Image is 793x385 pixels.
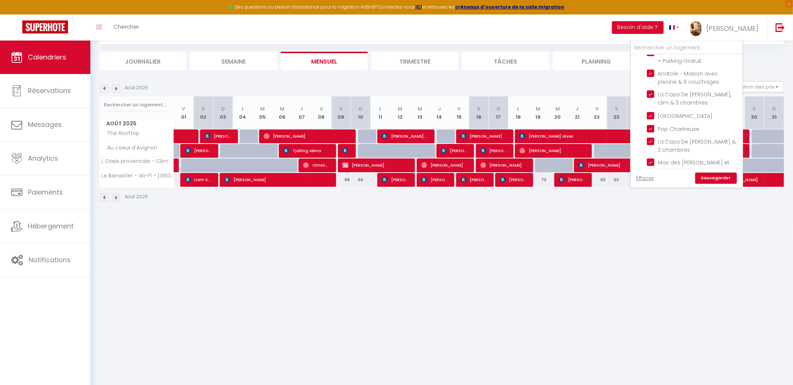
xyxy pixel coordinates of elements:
[6,3,28,25] button: Ouvrir le widget de chat LiveChat
[104,98,170,112] input: Rechercher un logement...
[630,39,743,188] div: Filtrer par hébergement
[553,52,640,70] li: Planning
[280,105,284,112] abbr: M
[559,173,585,187] span: [PERSON_NAME]
[108,15,145,41] a: Chercher
[371,52,458,70] li: Trimestre
[519,144,585,158] span: [PERSON_NAME]
[300,105,303,112] abbr: J
[260,105,265,112] abbr: M
[576,105,579,112] abbr: J
[390,96,410,129] th: 12
[185,173,212,187] span: Liam Street
[312,96,331,129] th: 08
[125,193,148,200] p: Août 2025
[658,70,719,86] span: Anatole - Maison avec piscine & 9 couchages
[193,96,213,129] th: 02
[706,24,758,33] span: [PERSON_NAME]
[204,129,231,143] span: [PERSON_NAME]
[489,96,509,129] th: 17
[480,144,507,158] span: [PERSON_NAME]
[745,96,764,129] th: 30
[430,96,449,129] th: 14
[764,96,784,129] th: 31
[202,105,205,112] abbr: S
[587,173,607,187] div: 60
[658,112,713,120] span: [GEOGRAPHIC_DATA]
[382,129,428,143] span: [PERSON_NAME] Mesar
[462,52,549,70] li: Tâches
[351,96,371,129] th: 10
[776,23,785,32] img: logout
[101,144,159,152] span: Au coeur d'Avignon
[22,20,68,33] img: Super Booking
[508,96,528,129] th: 18
[690,21,702,36] img: ...
[607,173,626,187] div: 60
[221,105,225,112] abbr: D
[252,96,272,129] th: 05
[101,158,175,164] span: L Oasis provencale - Clim - Wifi
[658,91,732,106] span: La Casa De [PERSON_NAME], clim & 3 chambres
[658,138,736,154] span: La Casa De [PERSON_NAME] & 2 chambres
[612,21,664,34] button: Besoin d'aide ?
[28,120,62,129] span: Messages
[382,173,408,187] span: [PERSON_NAME]
[379,105,381,112] abbr: L
[753,105,756,112] abbr: S
[233,96,252,129] th: 04
[528,96,548,129] th: 19
[331,173,351,187] div: 68
[519,129,703,143] span: [PERSON_NAME] olives
[342,144,349,158] span: [PERSON_NAME]
[224,173,329,187] span: [PERSON_NAME]
[567,96,587,129] th: 21
[272,96,292,129] th: 06
[500,173,526,187] span: [PERSON_NAME]
[441,144,467,158] span: [PERSON_NAME]
[292,96,312,129] th: 07
[418,105,422,112] abbr: M
[497,105,500,112] abbr: D
[339,105,343,112] abbr: S
[658,49,738,65] span: Le Belvédère + Clim + Extérieur + Parking Gratuit
[213,96,233,129] th: 03
[449,96,469,129] th: 15
[28,86,71,95] span: Réservations
[548,96,567,129] th: 20
[29,255,71,264] span: Notifications
[359,105,362,112] abbr: D
[331,96,351,129] th: 09
[773,105,776,112] abbr: D
[113,23,139,31] span: Chercher
[631,41,742,55] input: Rechercher un logement...
[685,15,768,41] a: ... [PERSON_NAME]
[455,4,564,10] a: créneaux d'ouverture de la salle migration
[28,52,66,62] span: Calendriers
[587,96,607,129] th: 22
[264,129,349,143] span: [PERSON_NAME]
[421,158,467,172] span: [PERSON_NAME]
[342,158,408,172] span: [PERSON_NAME]
[480,158,526,172] span: [PERSON_NAME]
[182,105,185,112] abbr: V
[415,4,422,10] strong: ICI
[101,129,142,138] span: The Rooftop
[477,105,481,112] abbr: S
[461,129,507,143] span: [PERSON_NAME]
[626,173,646,187] div: 60
[410,96,430,129] th: 13
[658,125,700,133] span: Pop Chartreuse
[281,52,368,70] li: Mensuel
[190,52,277,70] li: Semaine
[595,105,599,112] abbr: V
[555,105,560,112] abbr: M
[636,174,654,182] a: Effacer
[320,105,323,112] abbr: V
[607,96,626,129] th: 23
[615,105,618,112] abbr: S
[438,105,441,112] abbr: J
[371,96,390,129] th: 11
[578,158,644,172] span: [PERSON_NAME]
